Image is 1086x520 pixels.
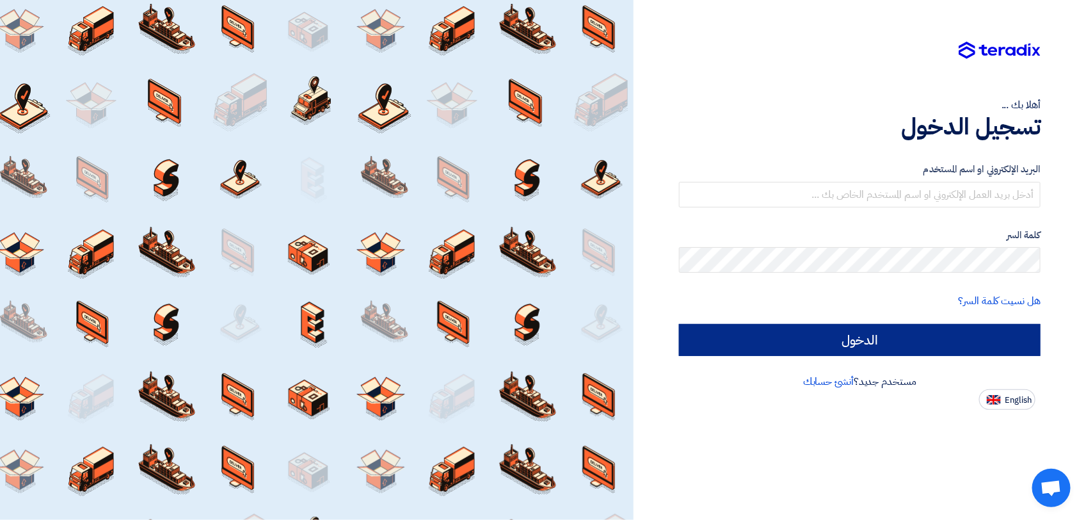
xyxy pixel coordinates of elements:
h1: تسجيل الدخول [679,113,1041,141]
img: Teradix logo [959,42,1041,60]
label: كلمة السر [679,228,1041,243]
button: English [979,389,1035,410]
label: البريد الإلكتروني او اسم المستخدم [679,162,1041,177]
a: أنشئ حسابك [803,374,854,389]
span: English [1005,396,1032,405]
div: Open chat [1032,469,1071,507]
div: مستخدم جديد؟ [679,374,1041,389]
a: هل نسيت كلمة السر؟ [959,293,1041,309]
div: أهلا بك ... [679,97,1041,113]
input: الدخول [679,324,1041,356]
input: أدخل بريد العمل الإلكتروني او اسم المستخدم الخاص بك ... [679,182,1041,207]
img: en-US.png [987,395,1001,405]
